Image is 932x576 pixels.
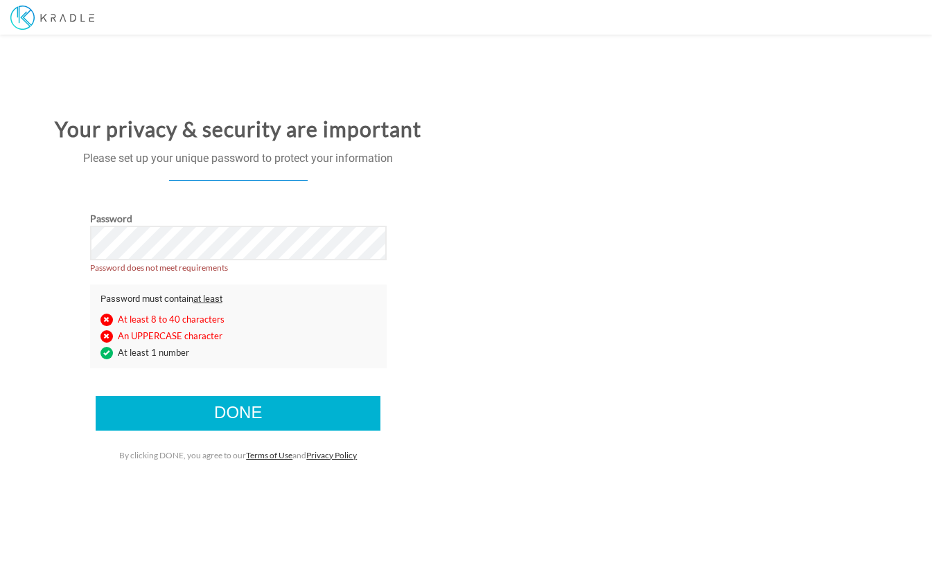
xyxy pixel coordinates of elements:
li: An UPPERCASE character [90,330,238,343]
input: Done [96,396,380,431]
label: By clicking DONE, you agree to our and [119,449,357,461]
label: Password [90,212,132,226]
span: Password does not meet requirements [90,262,228,273]
p: Password must contain [100,293,376,306]
p: Please set up your unique password to protect your information [10,151,466,167]
li: At least 8 to 40 characters [90,313,238,326]
img: Kradle [10,6,94,30]
a: Terms of Use [246,450,292,460]
li: At least 1 number [90,346,238,359]
h2: Your privacy & security are important [10,118,466,141]
u: at least [193,294,222,304]
a: Privacy Policy [306,450,357,460]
